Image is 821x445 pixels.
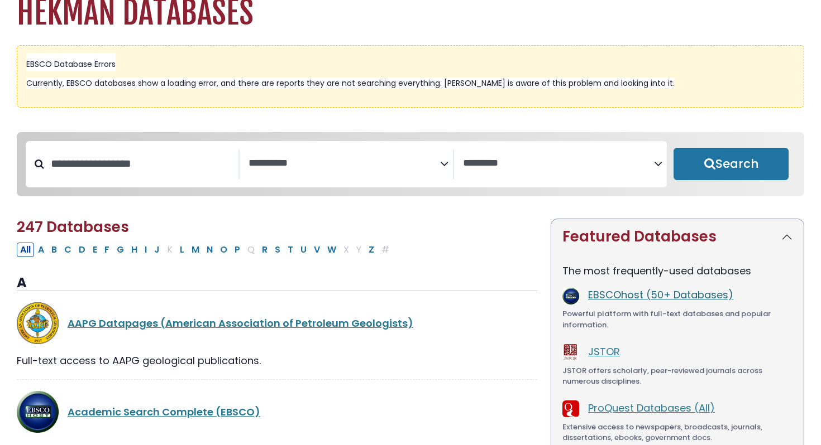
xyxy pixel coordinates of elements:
[588,345,620,359] a: JSTOR
[48,243,60,257] button: Filter Results B
[176,243,188,257] button: Filter Results L
[588,401,715,415] a: ProQuest Databases (All)
[26,59,116,70] span: EBSCO Database Errors
[259,243,271,257] button: Filter Results R
[365,243,378,257] button: Filter Results Z
[17,217,129,237] span: 247 Databases
[44,154,238,173] input: Search database by title or keyword
[68,316,413,330] a: AAPG Datapages (American Association of Petroleum Geologists)
[562,308,793,330] div: Powerful platform with full-text databases and popular information.
[26,78,675,89] span: Currently, EBSCO databases show a loading error, and there are reports they are not searching eve...
[101,243,113,257] button: Filter Results F
[113,243,127,257] button: Filter Results G
[188,243,203,257] button: Filter Results M
[562,365,793,387] div: JSTOR offers scholarly, peer-reviewed journals across numerous disciplines.
[128,243,141,257] button: Filter Results H
[217,243,231,257] button: Filter Results O
[231,243,244,257] button: Filter Results P
[61,243,75,257] button: Filter Results C
[89,243,101,257] button: Filter Results E
[463,158,654,170] textarea: Search
[203,243,216,257] button: Filter Results N
[17,243,34,257] button: All
[588,288,733,302] a: EBSCOhost (50+ Databases)
[324,243,340,257] button: Filter Results W
[17,353,537,368] div: Full-text access to AAPG geological publications.
[284,243,297,257] button: Filter Results T
[297,243,310,257] button: Filter Results U
[17,275,537,292] h3: A
[75,243,89,257] button: Filter Results D
[151,243,163,257] button: Filter Results J
[562,263,793,278] p: The most frequently-used databases
[311,243,323,257] button: Filter Results V
[551,219,804,254] button: Featured Databases
[17,242,394,256] div: Alpha-list to filter by first letter of database name
[68,405,260,419] a: Academic Search Complete (EBSCO)
[271,243,284,257] button: Filter Results S
[562,422,793,443] div: Extensive access to newspapers, broadcasts, journals, dissertations, ebooks, government docs.
[674,148,789,180] button: Submit for Search Results
[249,158,440,170] textarea: Search
[17,132,804,197] nav: Search filters
[141,243,150,257] button: Filter Results I
[35,243,47,257] button: Filter Results A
